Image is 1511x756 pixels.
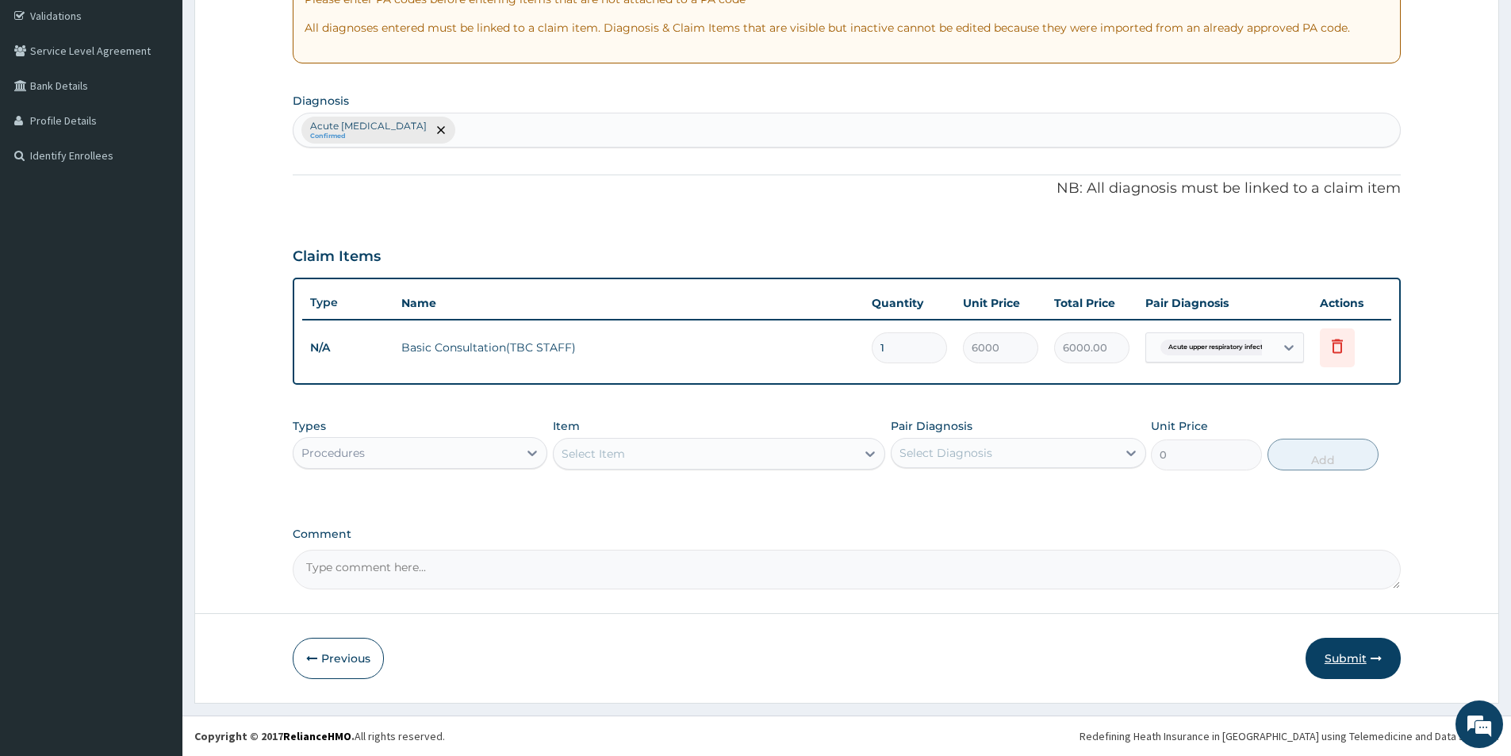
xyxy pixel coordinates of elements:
[92,200,219,360] span: We're online!
[29,79,64,119] img: d_794563401_company_1708531726252_794563401
[393,287,864,319] th: Name
[1312,287,1391,319] th: Actions
[194,729,355,743] strong: Copyright © 2017 .
[310,120,427,132] p: Acute [MEDICAL_DATA]
[1267,439,1379,470] button: Add
[302,333,393,363] td: N/A
[899,445,992,461] div: Select Diagnosis
[1306,638,1401,679] button: Submit
[293,178,1401,199] p: NB: All diagnosis must be linked to a claim item
[302,288,393,317] th: Type
[293,420,326,433] label: Types
[891,418,972,434] label: Pair Diagnosis
[82,89,267,109] div: Chat with us now
[260,8,298,46] div: Minimize live chat window
[305,20,1389,36] p: All diagnoses entered must be linked to a claim item. Diagnosis & Claim Items that are visible bu...
[1160,340,1275,355] span: Acute upper respiratory infect...
[293,248,381,266] h3: Claim Items
[293,528,1401,541] label: Comment
[1137,287,1312,319] th: Pair Diagnosis
[393,332,864,363] td: Basic Consultation(TBC STAFF)
[434,123,448,137] span: remove selection option
[1046,287,1137,319] th: Total Price
[1080,728,1499,744] div: Redefining Heath Insurance in [GEOGRAPHIC_DATA] using Telemedicine and Data Science!
[283,729,351,743] a: RelianceHMO
[562,446,625,462] div: Select Item
[293,638,384,679] button: Previous
[301,445,365,461] div: Procedures
[864,287,955,319] th: Quantity
[182,716,1511,756] footer: All rights reserved.
[310,132,427,140] small: Confirmed
[8,433,302,489] textarea: Type your message and hit 'Enter'
[293,93,349,109] label: Diagnosis
[553,418,580,434] label: Item
[1151,418,1208,434] label: Unit Price
[955,287,1046,319] th: Unit Price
